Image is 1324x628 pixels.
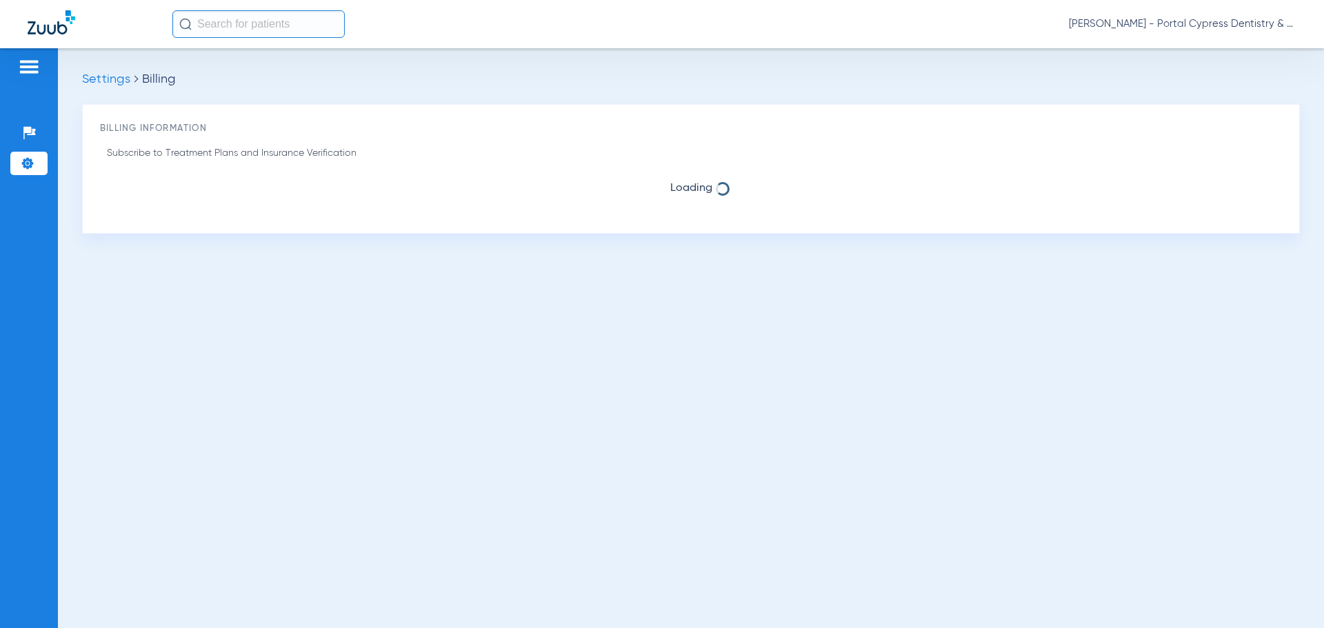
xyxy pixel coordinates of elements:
span: Loading [100,181,1282,195]
span: Billing [142,73,175,85]
span: [PERSON_NAME] - Portal Cypress Dentistry & Orthodontics [1069,17,1296,31]
img: Search Icon [179,18,192,30]
span: Settings [82,73,130,85]
h3: Billing Information [100,122,1282,136]
input: Search for patients [172,10,345,38]
p: Subscribe to Treatment Plans and Insurance Verification [107,146,753,161]
img: hamburger-icon [18,59,40,75]
img: Zuub Logo [28,10,75,34]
